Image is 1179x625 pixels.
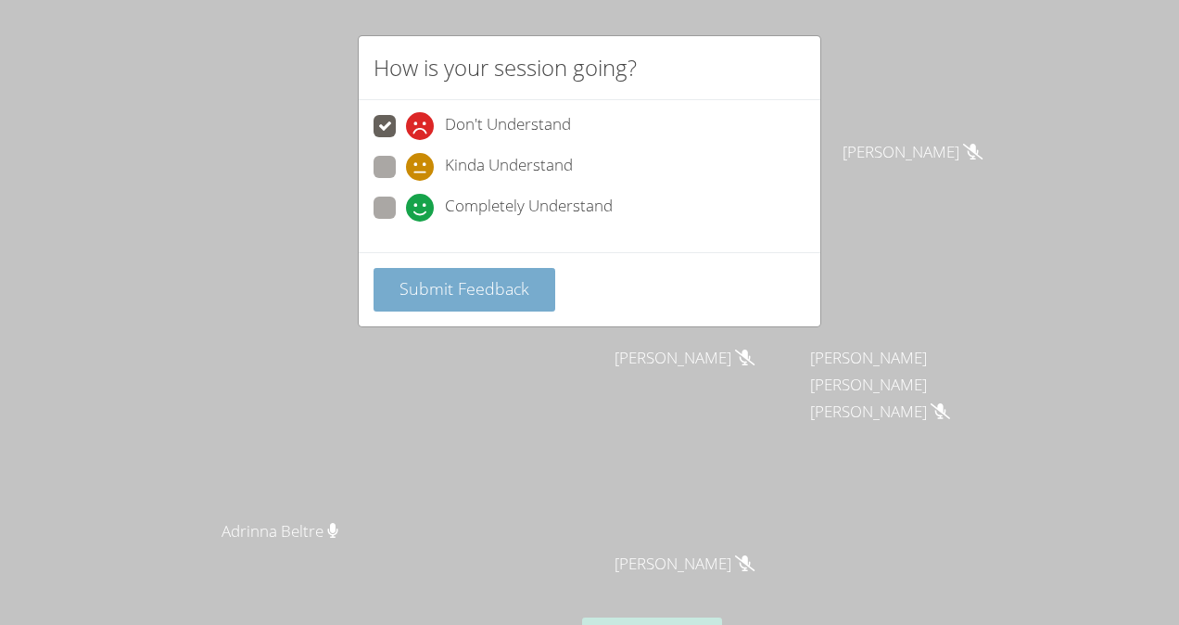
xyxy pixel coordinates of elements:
[374,51,637,84] h2: How is your session going?
[445,153,573,181] span: Kinda Understand
[445,112,571,140] span: Don't Understand
[399,277,529,300] span: Submit Feedback
[445,194,613,222] span: Completely Understand
[374,268,555,312] button: Submit Feedback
